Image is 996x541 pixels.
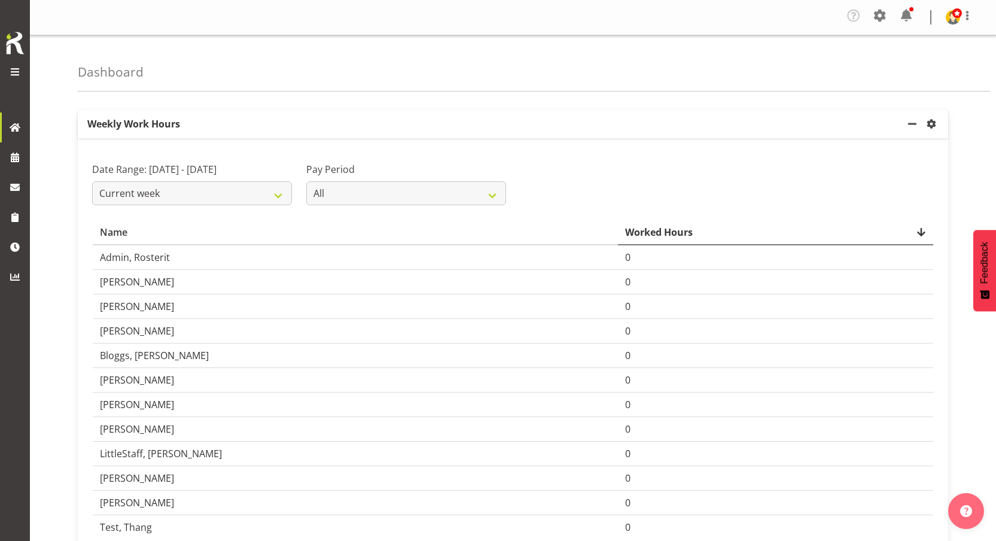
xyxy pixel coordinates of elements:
td: Bloggs, [PERSON_NAME] [93,344,618,368]
span: 0 [625,496,631,509]
td: [PERSON_NAME] [93,417,618,442]
td: [PERSON_NAME] [93,294,618,319]
td: Test, Thang [93,515,618,539]
td: [PERSON_NAME] [93,393,618,417]
span: 0 [625,423,631,436]
span: 0 [625,275,631,288]
td: [PERSON_NAME] [93,270,618,294]
span: 0 [625,324,631,338]
h4: Dashboard [78,65,144,79]
label: Pay Period [306,162,506,177]
td: [PERSON_NAME] [93,368,618,393]
span: 0 [625,373,631,387]
div: Worked Hours [625,225,926,239]
span: 0 [625,251,631,264]
td: [PERSON_NAME] [93,319,618,344]
a: settings [924,117,943,131]
button: Feedback - Show survey [973,230,996,311]
span: 0 [625,300,631,313]
label: Date Range: [DATE] - [DATE] [92,162,292,177]
p: Weekly Work Hours [78,110,905,138]
span: Feedback [979,242,990,284]
span: 0 [625,521,631,534]
span: 0 [625,447,631,460]
td: [PERSON_NAME] [93,466,618,491]
td: LittleStaff, [PERSON_NAME] [93,442,618,466]
a: minimize [905,110,924,138]
span: 0 [625,349,631,362]
img: Rosterit icon logo [3,30,27,56]
td: Admin, Rosterit [93,245,618,270]
span: 0 [625,398,631,411]
img: admin-rosteritf9cbda91fdf824d97c9d6345b1f660ea.png [946,10,960,25]
td: [PERSON_NAME] [93,491,618,515]
span: 0 [625,472,631,485]
div: Name [100,225,611,239]
img: help-xxl-2.png [960,505,972,517]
